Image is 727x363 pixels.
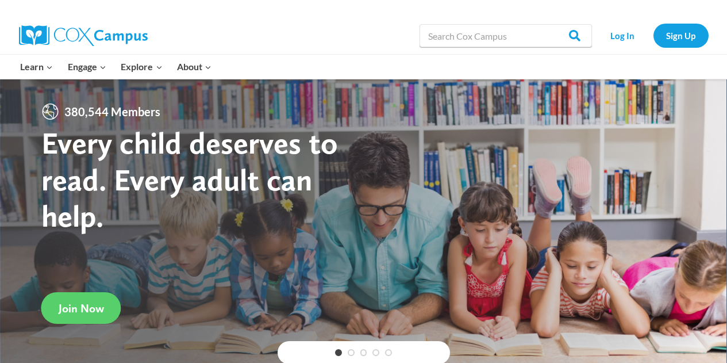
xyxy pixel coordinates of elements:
a: Join Now [41,292,121,324]
input: Search Cox Campus [420,24,592,47]
span: Learn [20,59,53,74]
span: About [177,59,211,74]
a: Log In [598,24,648,47]
a: 5 [385,349,392,356]
span: Explore [121,59,162,74]
img: Cox Campus [19,25,148,46]
nav: Primary Navigation [13,55,219,79]
strong: Every child deserves to read. Every adult can help. [41,124,338,234]
nav: Secondary Navigation [598,24,709,47]
span: Join Now [59,301,104,315]
a: 2 [348,349,355,356]
a: Sign Up [653,24,709,47]
span: 380,544 Members [60,102,165,121]
a: 3 [360,349,367,356]
a: 1 [335,349,342,356]
span: Engage [68,59,106,74]
a: 4 [372,349,379,356]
